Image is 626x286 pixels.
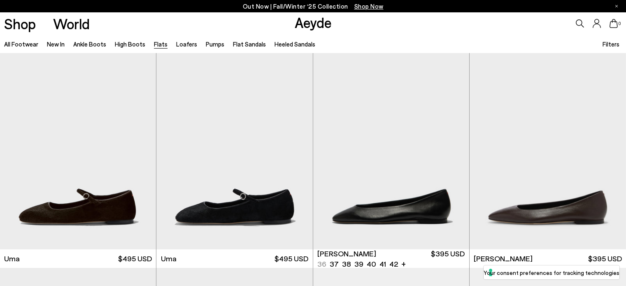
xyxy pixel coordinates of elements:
[354,259,363,269] li: 39
[115,40,145,48] a: High Boots
[154,40,168,48] a: Flats
[367,259,376,269] li: 40
[588,253,622,264] span: $395 USD
[484,268,619,277] label: Your consent preferences for tracking technologies
[47,40,65,48] a: New In
[603,40,619,48] span: Filters
[295,14,332,31] a: Aeyde
[313,53,469,249] a: 6 / 6 1 / 6 2 / 6 3 / 6 4 / 6 5 / 6 6 / 6 1 / 6 Next slide Previous slide
[317,249,376,259] span: [PERSON_NAME]
[379,259,386,269] li: 41
[469,53,625,249] img: Ellie Almond-Toe Flats
[4,40,38,48] a: All Footwear
[243,1,384,12] p: Out Now | Fall/Winter ‘25 Collection
[317,259,396,269] ul: variant
[610,19,618,28] a: 0
[401,258,406,269] li: +
[275,253,308,264] span: $495 USD
[4,16,36,31] a: Shop
[474,253,533,264] span: [PERSON_NAME]
[53,16,90,31] a: World
[206,40,224,48] a: Pumps
[313,53,469,249] img: Ellie Almond-Toe Flats
[470,53,626,249] div: 1 / 6
[233,40,266,48] a: Flat Sandals
[342,259,351,269] li: 38
[354,2,384,10] span: Navigate to /collections/new-in
[470,53,626,249] a: 6 / 6 1 / 6 2 / 6 3 / 6 4 / 6 5 / 6 6 / 6 1 / 6 Next slide Previous slide
[431,249,465,269] span: $395 USD
[118,253,152,264] span: $495 USD
[176,40,197,48] a: Loafers
[161,253,177,264] span: Uma
[156,249,312,268] a: Uma $495 USD
[389,259,398,269] li: 42
[330,259,339,269] li: 37
[313,53,469,249] div: 1 / 6
[275,40,315,48] a: Heeled Sandals
[470,53,626,249] img: Ellie Almond-Toe Flats
[156,53,312,249] img: Uma Ponyhair Flats
[484,265,619,279] button: Your consent preferences for tracking technologies
[618,21,622,26] span: 0
[313,249,469,268] a: [PERSON_NAME] 36 37 38 39 40 41 42 + $395 USD
[469,53,625,249] div: 2 / 6
[73,40,106,48] a: Ankle Boots
[470,249,626,268] a: [PERSON_NAME] $395 USD
[4,253,20,264] span: Uma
